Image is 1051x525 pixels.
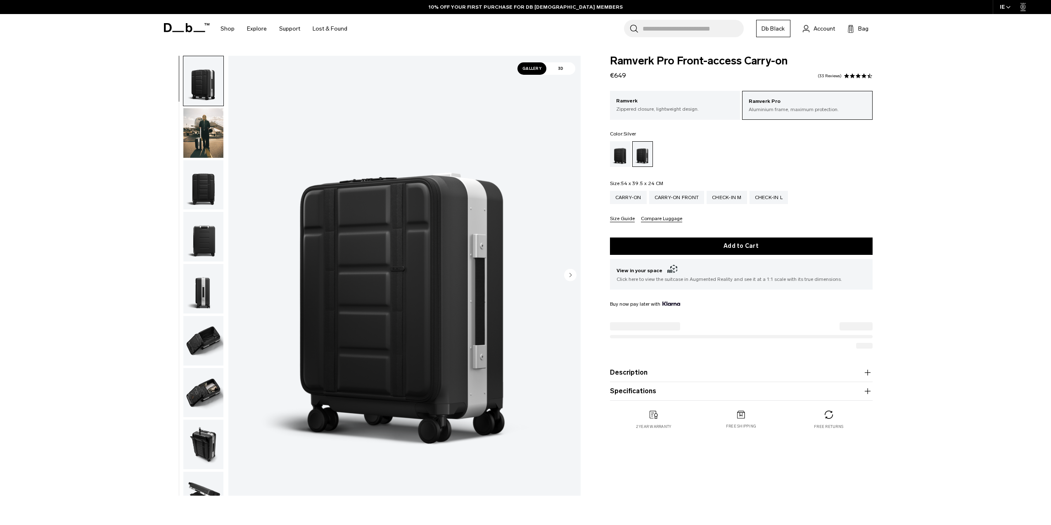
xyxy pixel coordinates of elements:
[610,181,664,186] legend: Size:
[621,181,663,186] span: 54 x 39.5 x 24 CM
[183,56,223,106] img: Ramverk Pro Front-access Carry-on Silver
[756,20,790,37] a: Db Black
[546,62,575,75] span: 3D
[624,131,636,137] span: Silver
[183,368,224,418] button: Ramverk Pro Front-access Carry-on Silver
[750,191,788,204] a: Check-in L
[183,316,223,366] img: Ramverk Pro Front-access Carry-on Silver
[183,472,223,521] img: Ramverk Pro Front-access Carry-on Silver
[183,420,223,469] img: Ramverk Pro Front-access Carry-on Silver
[610,216,635,222] button: Size Guide
[707,191,747,204] a: Check-in M
[617,276,866,283] span: Click here to view the suitcase in Augmented Reality and see it at a 1:1 scale with its true dime...
[610,386,873,396] button: Specifications
[636,424,671,430] p: 2 year warranty
[641,216,682,222] button: Compare Luggage
[814,424,843,430] p: Free returns
[610,238,873,255] button: Add to Cart
[726,423,756,429] p: Free shipping
[183,471,224,522] button: Ramverk Pro Front-access Carry-on Silver
[610,91,740,119] a: Ramverk Zippered closure, lightweight design.
[803,24,835,33] a: Account
[662,302,680,306] img: {"height" => 20, "alt" => "Klarna"}
[814,24,835,33] span: Account
[228,56,581,496] img: Ramverk Pro Front-access Carry-on Silver
[228,56,581,496] li: 1 / 10
[183,108,224,158] button: Ramverk Pro Front-access Carry-on Silver
[610,141,631,167] a: Black Out
[610,300,680,308] span: Buy now pay later with
[183,316,224,366] button: Ramverk Pro Front-access Carry-on Silver
[847,24,868,33] button: Bag
[858,24,868,33] span: Bag
[221,14,235,43] a: Shop
[610,131,636,136] legend: Color:
[214,14,353,43] nav: Main Navigation
[183,160,223,210] img: Ramverk Pro Front-access Carry-on Silver
[610,191,647,204] a: Carry-on
[429,3,623,11] a: 10% OFF YOUR FIRST PURCHASE FOR DB [DEMOGRAPHIC_DATA] MEMBERS
[616,105,734,113] p: Zippered closure, lightweight design.
[183,56,224,106] button: Ramverk Pro Front-access Carry-on Silver
[183,264,223,314] img: Ramverk Pro Front-access Carry-on Silver
[183,212,223,261] img: Ramverk Pro Front-access Carry-on Silver
[279,14,300,43] a: Support
[564,268,577,283] button: Next slide
[632,141,653,167] a: Silver
[610,259,873,290] button: View in your space Click here to view the suitcase in Augmented Reality and see it at a 1:1 scale...
[183,211,224,262] button: Ramverk Pro Front-access Carry-on Silver
[749,106,866,113] p: Aluminium frame, maximum protection.
[610,71,626,79] span: €649
[649,191,705,204] a: Carry-on Front
[183,108,223,158] img: Ramverk Pro Front-access Carry-on Silver
[247,14,267,43] a: Explore
[749,97,866,106] p: Ramverk Pro
[610,56,873,67] span: Ramverk Pro Front-access Carry-on
[183,264,224,314] button: Ramverk Pro Front-access Carry-on Silver
[617,266,866,276] span: View in your space
[313,14,347,43] a: Lost & Found
[610,368,873,378] button: Description
[183,160,224,210] button: Ramverk Pro Front-access Carry-on Silver
[183,419,224,470] button: Ramverk Pro Front-access Carry-on Silver
[818,74,842,78] a: 33 reviews
[616,97,734,105] p: Ramverk
[517,62,546,75] span: Gallery
[183,368,223,418] img: Ramverk Pro Front-access Carry-on Silver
